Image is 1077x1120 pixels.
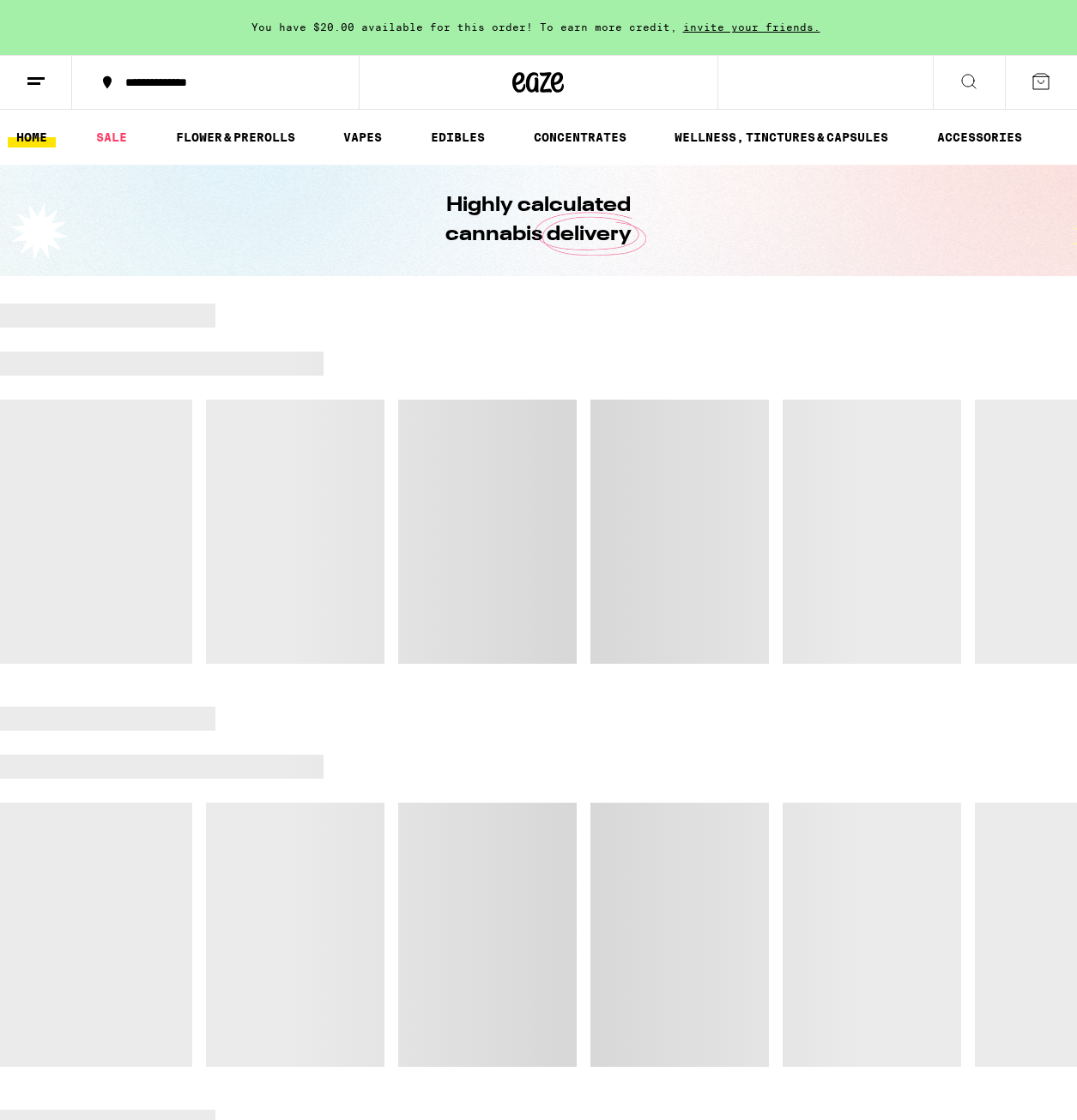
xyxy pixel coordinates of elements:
a: SALE [88,127,136,148]
a: HOME [8,127,56,148]
a: WELLNESS, TINCTURES & CAPSULES [666,127,897,148]
a: FLOWER & PREROLLS [167,127,304,148]
a: EDIBLES [422,127,493,148]
a: ACCESSORIES [929,127,1031,148]
span: invite your friends. [677,21,826,33]
a: VAPES [335,127,390,148]
h1: Highly calculated cannabis delivery [397,191,681,250]
span: You have $20.00 available for this order! To earn more credit, [251,21,677,33]
a: CONCENTRATES [525,127,635,148]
